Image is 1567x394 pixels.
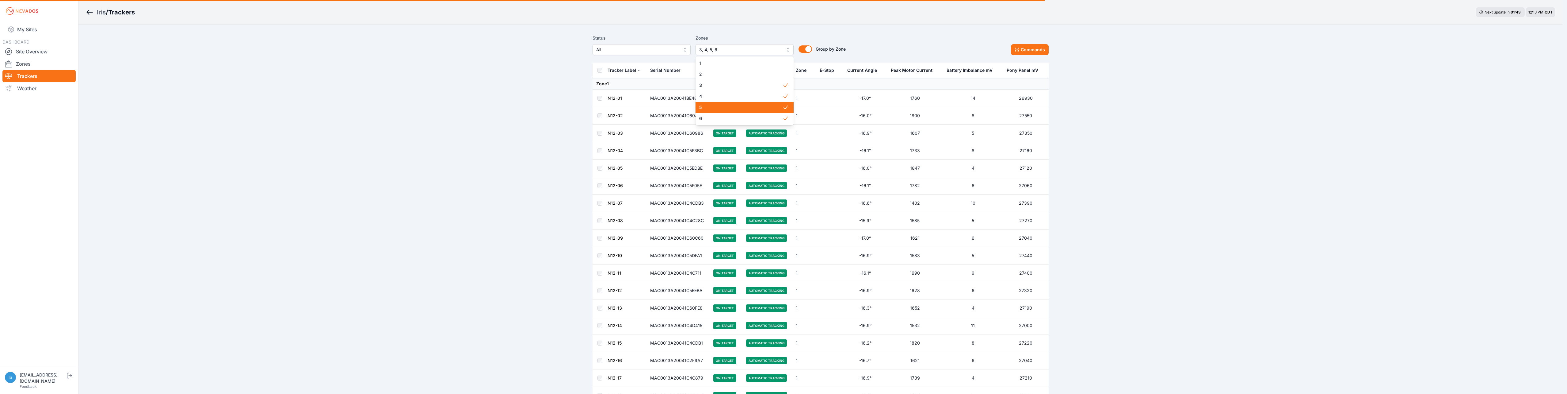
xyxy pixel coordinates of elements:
[696,44,794,55] button: 3, 4, 5, 6
[696,56,794,125] div: 3, 4, 5, 6
[699,82,783,88] span: 3
[699,104,783,110] span: 5
[699,71,783,77] span: 2
[699,60,783,66] span: 1
[699,46,781,53] span: 3, 4, 5, 6
[699,93,783,99] span: 4
[699,115,783,122] span: 6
